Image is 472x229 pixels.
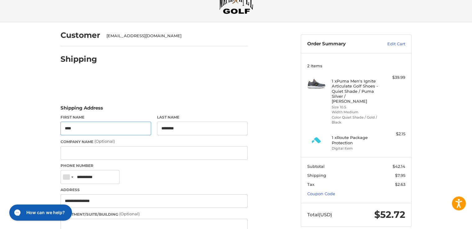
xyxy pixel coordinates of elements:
small: (Optional) [94,139,115,144]
small: (Optional) [119,211,140,216]
span: Shipping [307,173,326,178]
span: Total (USD) [307,212,332,218]
h2: Shipping [61,54,97,64]
li: Width Medium [332,110,379,115]
h4: 1 x Puma Men's Ignite Articulate Golf Shoes - Quiet Shade / Puma Silver / [PERSON_NAME] [332,79,379,104]
label: Phone Number [61,163,248,168]
h2: Customer [61,30,100,40]
legend: Shipping Address [61,105,103,115]
label: First Name [61,115,151,120]
span: Tax [307,182,314,187]
label: Company Name [61,138,248,145]
span: Subtotal [307,164,325,169]
label: Address [61,187,248,193]
li: Size 10.5 [332,105,379,110]
h3: 2 Items [307,63,405,68]
span: $52.72 [374,209,405,220]
a: Edit Cart [374,41,405,47]
h3: Order Summary [307,41,374,47]
iframe: Gorgias live chat messenger [6,202,74,223]
span: $2.63 [395,182,405,187]
h4: 1 x Route Package Protection [332,135,379,145]
div: [EMAIL_ADDRESS][DOMAIN_NAME] [106,33,242,39]
label: Last Name [157,115,248,120]
label: Apartment/Suite/Building [61,211,248,217]
div: $2.15 [381,131,405,137]
span: $42.14 [393,164,405,169]
li: Color Quiet Shade / Gold / Black [332,115,379,125]
a: Coupon Code [307,191,335,196]
li: Digital Item [332,146,379,151]
div: $39.99 [381,74,405,81]
span: $7.95 [395,173,405,178]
